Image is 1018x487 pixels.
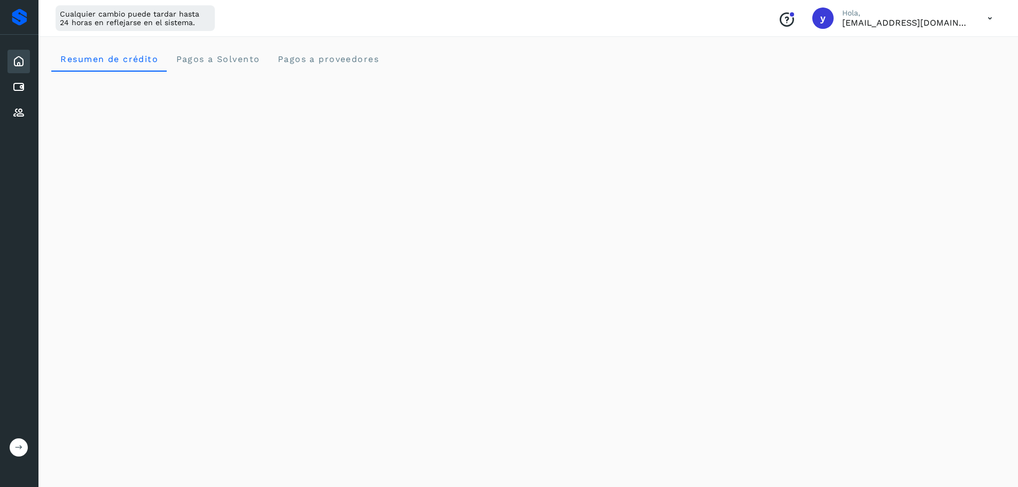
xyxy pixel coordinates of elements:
[7,101,30,125] div: Proveedores
[842,9,970,18] p: Hola,
[7,75,30,99] div: Cuentas por pagar
[175,54,260,64] span: Pagos a Solvento
[56,5,215,31] div: Cualquier cambio puede tardar hasta 24 horas en reflejarse en el sistema.
[60,54,158,64] span: Resumen de crédito
[842,18,970,28] p: ycordova@rad-logistics.com
[277,54,379,64] span: Pagos a proveedores
[7,50,30,73] div: Inicio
